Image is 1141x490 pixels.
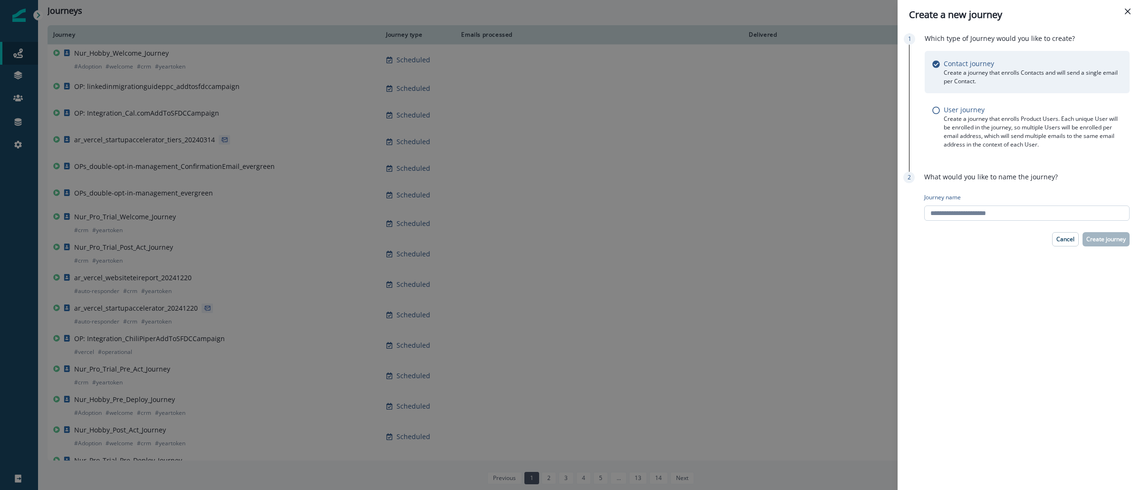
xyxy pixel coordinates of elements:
p: Journey name [924,193,961,202]
p: Which type of Journey would you like to create? [925,33,1075,43]
p: Contact journey [944,59,994,69]
button: Create journey [1083,232,1130,246]
p: 2 [908,173,911,182]
p: Create journey [1086,236,1126,243]
button: Cancel [1052,232,1079,246]
p: Create a journey that enrolls Product Users. Each unique User will be enrolled in the journey, so... [944,115,1122,149]
p: 1 [908,35,911,43]
p: User journey [944,105,985,115]
div: Create a new journey [909,8,1130,22]
button: Close [1120,4,1135,19]
p: Cancel [1056,236,1074,243]
p: Create a journey that enrolls Contacts and will send a single email per Contact. [944,69,1122,86]
p: What would you like to name the journey? [924,172,1058,182]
